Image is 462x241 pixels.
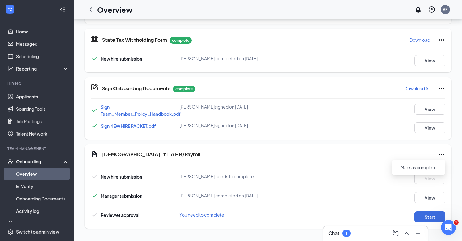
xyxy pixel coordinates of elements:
span: 1 [454,220,459,225]
a: Home [16,25,69,38]
button: View [414,55,445,66]
svg: Analysis [7,66,14,72]
div: Reporting [16,66,69,72]
div: Onboarding [16,158,64,165]
div: AR [443,7,448,12]
a: Job Postings [16,115,69,127]
span: Mark as complete [401,164,437,170]
div: Team Management [7,146,68,151]
svg: ChevronUp [403,230,410,237]
svg: Ellipses [438,151,445,158]
svg: Checkmark [91,173,98,180]
p: Download All [404,85,430,92]
iframe: Intercom live chat [441,220,456,235]
button: Download All [404,84,430,93]
button: View [414,192,445,203]
span: [PERSON_NAME] completed on [DATE] [179,56,258,61]
svg: QuestionInfo [428,6,435,13]
a: Sign Team_Member_Policy_Handbook.pdf [101,104,181,117]
h3: Chat [328,230,339,237]
div: [PERSON_NAME] signed on [DATE] [179,122,298,128]
span: New hire submission [101,174,142,179]
button: Minimize [413,228,423,238]
a: Sign NEW HIRE PACKET.pdf [101,123,156,129]
h5: State Tax Withholding Form [102,37,167,43]
a: Talent Network [16,127,69,140]
h5: [DEMOGRAPHIC_DATA]-fil-A HR/Payroll [102,151,200,158]
a: Onboarding Documents [16,192,69,205]
span: [PERSON_NAME] completed on [DATE] [179,193,258,198]
h5: Sign Onboarding Documents [102,85,170,92]
p: complete [173,86,195,92]
button: Download [409,35,430,45]
a: Activity log [16,205,69,217]
svg: Notifications [414,6,422,13]
button: ChevronUp [402,228,412,238]
button: View [414,173,445,184]
div: [PERSON_NAME] signed on [DATE] [179,104,298,110]
button: Mark as complete [396,162,442,172]
svg: CompanyDocumentIcon [91,84,98,91]
svg: Checkmark [91,55,98,62]
a: Team [16,217,69,230]
svg: Checkmark [91,122,98,130]
svg: Ellipses [438,85,445,92]
a: Messages [16,38,69,50]
div: Switch to admin view [16,229,59,235]
p: Download [409,37,430,43]
svg: ComposeMessage [392,230,399,237]
a: Overview [16,168,69,180]
svg: Ellipses [438,36,445,44]
span: Manager submission [101,193,142,199]
svg: ChevronLeft [87,6,94,13]
div: 1 [345,231,348,236]
p: complete [170,37,192,44]
h1: Overview [97,4,132,15]
button: Start [414,211,445,222]
span: You need to complete [179,212,224,217]
a: Applicants [16,90,69,103]
button: View [414,122,445,133]
div: Hiring [7,81,68,86]
svg: Checkmark [91,192,98,200]
span: Reviewer approval [101,212,139,218]
svg: TaxGovernmentIcon [91,35,98,42]
svg: Settings [7,229,14,235]
a: Scheduling [16,50,69,62]
button: ComposeMessage [391,228,401,238]
span: [PERSON_NAME] needs to complete [179,174,254,179]
svg: UserCheck [7,158,14,165]
svg: Document [91,151,98,158]
svg: Checkmark [91,211,98,219]
a: E-Verify [16,180,69,192]
svg: Checkmark [91,107,98,114]
svg: Collapse [60,6,66,13]
svg: Minimize [414,230,422,237]
span: New hire submission [101,56,142,62]
button: View [414,104,445,115]
svg: WorkstreamLogo [7,6,13,12]
a: Sourcing Tools [16,103,69,115]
